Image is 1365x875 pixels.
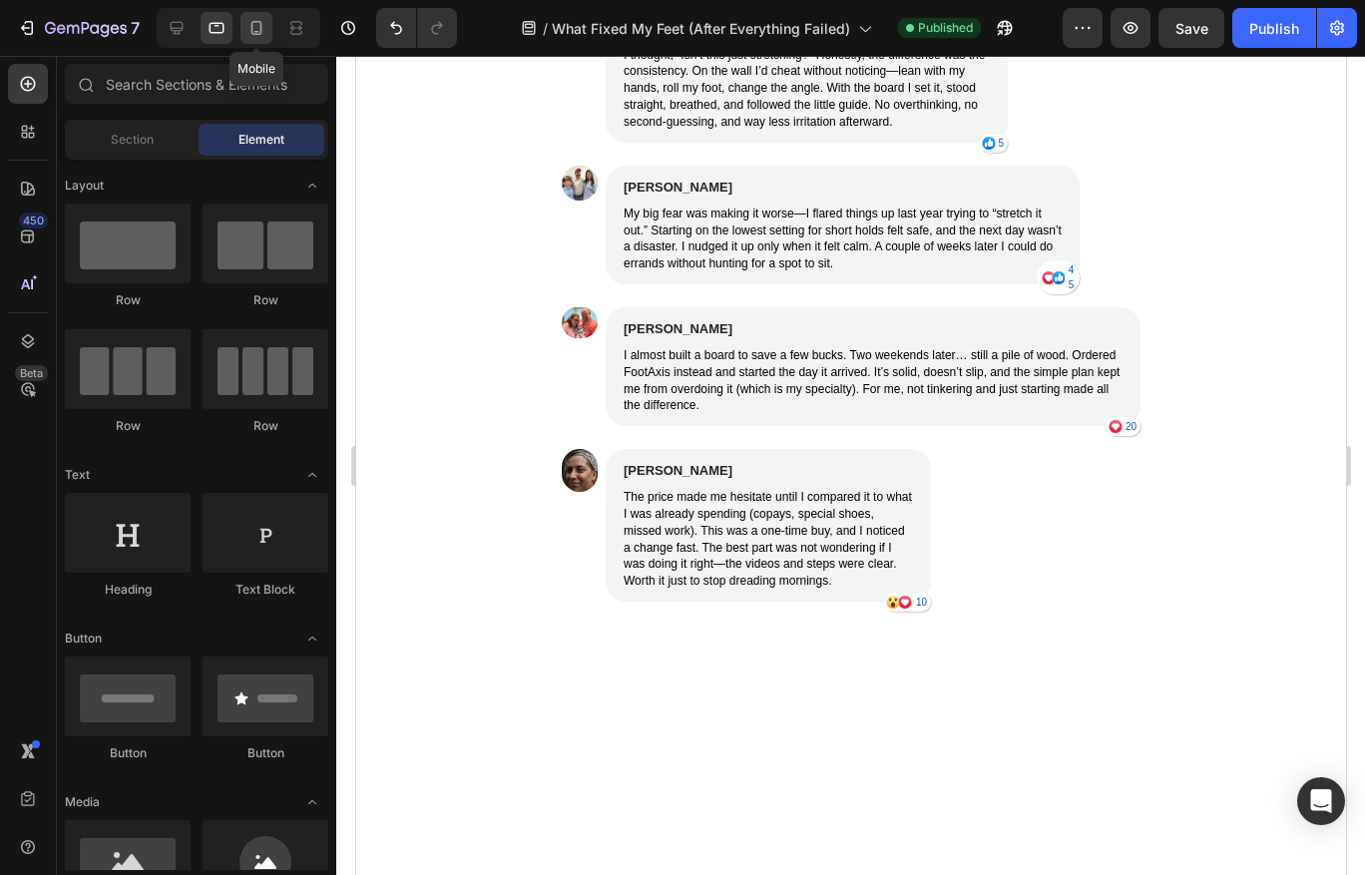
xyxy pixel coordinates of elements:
[19,213,48,228] div: 450
[267,263,766,283] p: [PERSON_NAME]
[376,8,457,48] div: Undo/Redo
[356,56,1346,875] iframe: Design area
[1158,8,1224,48] button: Save
[1175,20,1208,37] span: Save
[8,8,149,48] button: 7
[65,581,191,599] div: Heading
[296,786,328,818] span: Toggle open
[15,365,48,381] div: Beta
[206,393,241,436] img: gempages_580139764934509140-1599d15e-3034-44fe-988a-65811fb44cc2.png
[296,623,328,655] span: Toggle open
[203,744,328,762] div: Button
[65,64,328,104] input: Search Sections & Elements
[65,793,100,811] span: Media
[543,18,548,39] span: /
[1249,18,1299,39] div: Publish
[296,170,328,202] span: Toggle open
[65,417,191,435] div: Row
[203,291,328,309] div: Row
[203,417,328,435] div: Row
[267,122,705,142] p: [PERSON_NAME]
[296,459,328,491] span: Toggle open
[111,131,154,149] span: Section
[65,291,191,309] div: Row
[238,131,284,149] span: Element
[710,207,719,236] p: 45
[206,110,241,145] img: gempages_580139764934509140-9b9a427c-0385-4c7d-8ab5-7752bceed7d0.png
[1297,777,1345,825] div: Open Intercom Messenger
[203,581,328,599] div: Text Block
[560,539,571,554] p: 10
[552,18,850,39] span: What Fixed My Feet (After Everything Failed)
[642,80,648,95] p: 5
[206,251,241,282] img: gempages_580139764934509140-23c1ed84-4186-4f9a-8c1e-b619559474b6.png
[918,19,973,37] span: Published
[65,177,104,195] span: Layout
[131,16,140,40] p: 7
[65,744,191,762] div: Button
[65,630,102,648] span: Button
[769,363,780,378] p: 20
[267,292,763,357] span: I almost built a board to save a few bucks. Two weekends later… still a pile of wood. Ordered Foo...
[267,405,557,425] p: [PERSON_NAME]
[65,466,90,484] span: Text
[267,151,705,216] span: My big fear was making it worse—I flared things up last year trying to “stretch it out.” Starting...
[1232,8,1316,48] button: Publish
[267,434,556,533] span: The price made me hesitate until I compared it to what I was already spending (copays, special sh...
